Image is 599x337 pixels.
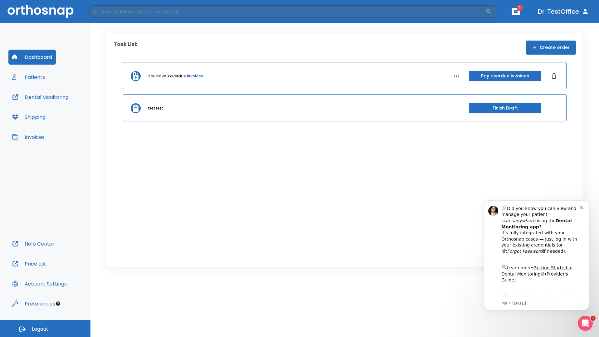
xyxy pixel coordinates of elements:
[8,276,71,291] button: Account Settings
[591,316,596,321] span: 1
[578,316,593,331] iframe: Intercom live chat
[148,73,186,79] p: You have 3 overdue
[549,71,559,81] button: Dismiss
[89,5,485,18] input: Search by Patient Name or Case #
[27,103,83,115] a: App Store
[8,256,50,271] button: Price List
[474,191,599,320] iframe: Intercom notifications message
[55,301,61,306] div: Tooltip anchor
[8,50,56,65] button: Dashboard
[27,110,106,115] p: Message from Ma, sent 3w ago
[8,236,58,251] button: Help Center
[8,70,49,85] button: Patients
[526,41,576,55] button: Create order
[8,90,72,105] button: Dental Monitoring
[535,6,592,17] button: Dr. TestOffice
[114,41,137,55] p: Task List
[7,5,74,18] img: Orthosnap
[469,103,541,113] button: Finish Draft
[8,110,49,125] button: Shipping
[187,73,203,79] a: invoices
[8,129,48,144] button: Invoices
[517,5,523,11] span: 1
[32,326,48,333] span: Logout
[8,296,59,311] button: Preferences
[148,105,163,111] p: test test
[27,102,106,134] div: Download the app: | ​ Let us know if you need help getting started!
[469,71,541,81] button: Pay overdue invoices
[106,13,111,18] button: Dismiss notification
